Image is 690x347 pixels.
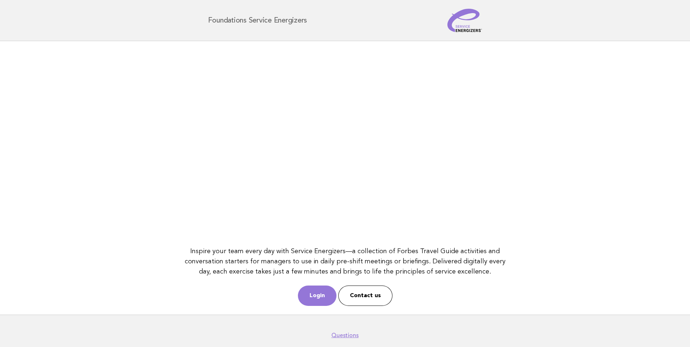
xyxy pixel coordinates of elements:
p: Inspire your team every day with Service Energizers—a collection of Forbes Travel Guide activitie... [181,246,509,277]
img: Service Energizers [447,9,482,32]
a: Contact us [338,286,392,306]
a: Questions [331,332,359,339]
iframe: YouTube video player [181,50,509,234]
h1: Foundations Service Energizers [208,17,307,24]
a: Login [298,286,336,306]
